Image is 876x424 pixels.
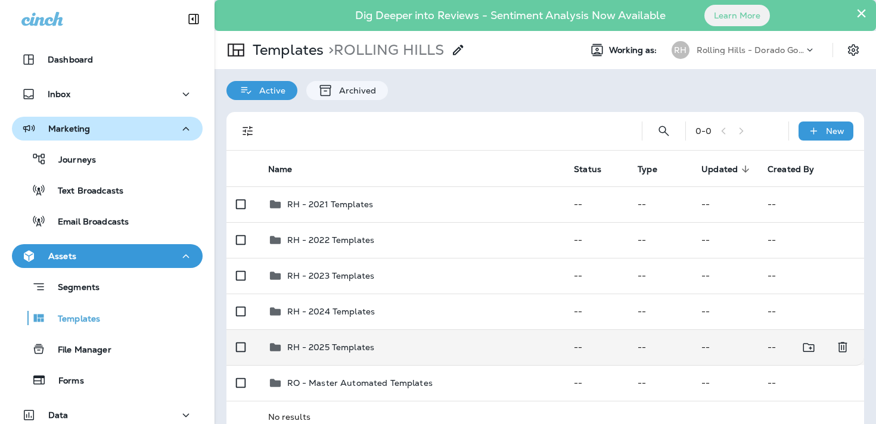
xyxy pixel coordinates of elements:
[628,186,692,222] td: --
[321,14,700,17] p: Dig Deeper into Reviews - Sentiment Analysis Now Available
[248,41,324,59] p: Templates
[287,378,433,388] p: RO - Master Automated Templates
[48,124,90,133] p: Marketing
[12,48,203,71] button: Dashboard
[46,155,96,166] p: Journeys
[12,146,203,172] button: Journeys
[333,86,376,95] p: Archived
[564,258,628,294] td: --
[48,55,93,64] p: Dashboard
[48,251,76,261] p: Assets
[287,199,374,209] p: RH - 2021 Templates
[697,45,804,55] p: Rolling Hills - Dorado Golf Courses
[46,217,129,228] p: Email Broadcasts
[797,335,821,360] button: Move to folder
[652,119,676,143] button: Search Templates
[268,164,293,174] span: Name
[758,222,864,258] td: --
[628,294,692,329] td: --
[12,367,203,392] button: Forms
[628,365,692,401] td: --
[253,86,285,95] p: Active
[12,274,203,300] button: Segments
[236,119,260,143] button: Filters
[692,294,758,329] td: --
[177,7,210,31] button: Collapse Sidebar
[324,41,444,59] p: ROLLING HILLS
[672,41,689,59] div: RH
[268,164,308,174] span: Name
[758,294,864,329] td: --
[574,164,601,174] span: Status
[704,5,770,26] button: Learn More
[758,258,864,294] td: --
[46,345,111,356] p: File Manager
[564,329,628,365] td: --
[692,258,758,294] td: --
[758,365,864,401] td: --
[12,305,203,331] button: Templates
[843,39,864,61] button: Settings
[287,342,375,352] p: RH - 2025 Templates
[574,164,617,174] span: Status
[692,365,758,401] td: --
[638,164,657,174] span: Type
[46,314,100,325] p: Templates
[609,45,660,55] span: Working as:
[701,164,753,174] span: Updated
[287,307,375,316] p: RH - 2024 Templates
[856,4,867,23] button: Close
[826,126,844,136] p: New
[12,117,203,141] button: Marketing
[46,282,100,294] p: Segments
[692,186,758,222] td: --
[48,89,70,99] p: Inbox
[701,164,738,174] span: Updated
[628,329,692,365] td: --
[564,186,628,222] td: --
[768,164,814,174] span: Created By
[12,336,203,361] button: File Manager
[46,376,84,387] p: Forms
[12,244,203,268] button: Assets
[48,410,69,420] p: Data
[287,271,375,280] p: RH - 2023 Templates
[695,126,712,136] div: 0 - 0
[564,365,628,401] td: --
[564,222,628,258] td: --
[638,164,673,174] span: Type
[287,235,375,245] p: RH - 2022 Templates
[12,82,203,106] button: Inbox
[692,329,758,365] td: --
[692,222,758,258] td: --
[46,186,123,197] p: Text Broadcasts
[758,186,864,222] td: --
[768,164,830,174] span: Created By
[758,329,834,365] td: --
[831,335,855,360] button: Delete
[628,222,692,258] td: --
[12,208,203,233] button: Email Broadcasts
[564,294,628,329] td: --
[12,177,203,202] button: Text Broadcasts
[628,258,692,294] td: --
